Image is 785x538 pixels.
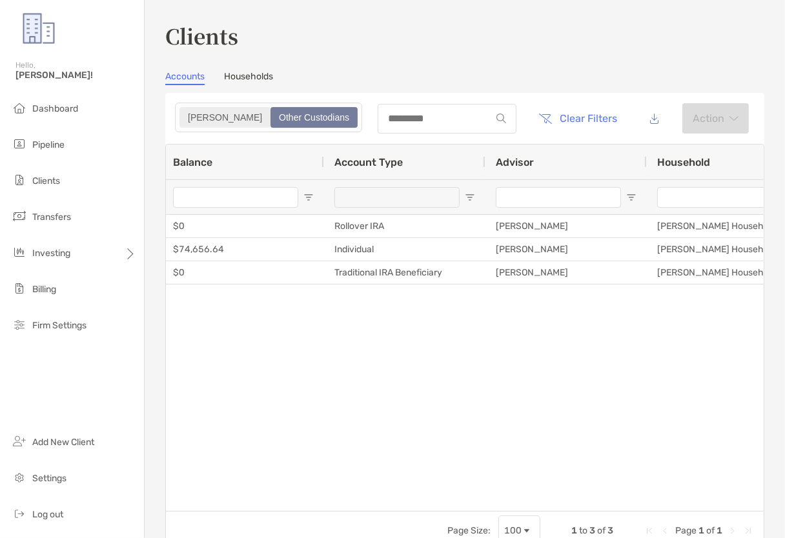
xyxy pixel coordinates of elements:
span: [PERSON_NAME]! [15,70,136,81]
span: Firm Settings [32,320,87,331]
div: $0 [163,261,324,284]
img: investing icon [12,244,27,260]
input: Household Filter Input [657,187,782,208]
img: settings icon [12,470,27,485]
button: Open Filter Menu [626,192,637,203]
span: Investing [32,248,70,259]
span: Advisor [496,156,534,168]
div: Individual [324,238,485,261]
input: Advisor Filter Input [496,187,621,208]
span: Household [657,156,710,168]
a: Accounts [165,71,205,85]
img: Zoe Logo [15,5,62,52]
button: Clear Filters [529,105,627,133]
button: Open Filter Menu [303,192,314,203]
div: Next Page [728,526,738,536]
span: Billing [32,284,56,295]
img: arrow [729,115,739,122]
span: of [597,525,606,536]
span: 1 [717,525,722,536]
button: Open Filter Menu [465,192,475,203]
span: 1 [571,525,577,536]
span: 3 [607,525,613,536]
img: transfers icon [12,208,27,224]
span: Transfers [32,212,71,223]
img: dashboard icon [12,100,27,115]
span: Account Type [334,156,403,168]
img: add_new_client icon [12,433,27,449]
img: clients icon [12,172,27,188]
h3: Clients [165,21,764,50]
div: [PERSON_NAME] [485,215,647,237]
input: Balance Filter Input [173,187,298,208]
button: Actionarrow [682,103,749,134]
span: 3 [589,525,595,536]
span: to [579,525,587,536]
img: pipeline icon [12,136,27,152]
span: Pipeline [32,139,65,150]
div: Page Size: [447,525,491,536]
span: of [706,525,715,536]
img: firm-settings icon [12,317,27,332]
div: Other Custodians [272,108,356,126]
div: First Page [644,526,655,536]
div: Rollover IRA [324,215,485,237]
div: Previous Page [660,526,670,536]
span: Add New Client [32,437,94,448]
span: Page [675,525,697,536]
span: 1 [698,525,704,536]
div: Zoe [181,108,269,126]
div: Last Page [743,526,753,536]
span: Log out [32,509,63,520]
span: Dashboard [32,103,78,114]
span: Settings [32,473,66,484]
img: input icon [496,114,506,123]
img: billing icon [12,281,27,296]
div: 100 [504,525,522,536]
div: [PERSON_NAME] [485,261,647,284]
div: Traditional IRA Beneficiary [324,261,485,284]
div: $0 [163,215,324,237]
span: Balance [173,156,212,168]
img: logout icon [12,506,27,521]
div: $74,656.64 [163,238,324,261]
span: Clients [32,175,60,186]
div: [PERSON_NAME] [485,238,647,261]
div: segmented control [175,103,362,132]
a: Households [224,71,273,85]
